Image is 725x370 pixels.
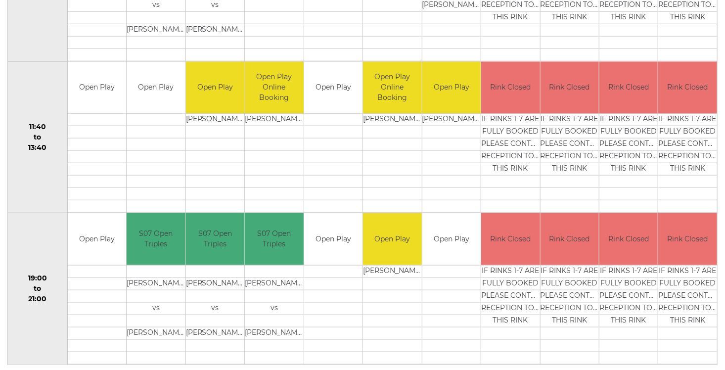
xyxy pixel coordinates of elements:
td: PLEASE CONTACT [541,139,599,151]
td: [PERSON_NAME] [245,327,303,339]
td: IF RINKS 1-7 ARE [541,114,599,126]
td: RECEPTION TO BOOK [658,151,717,163]
td: PLEASE CONTACT [599,290,658,302]
td: IF RINKS 1-7 ARE [658,265,717,277]
td: THIS RINK [481,163,540,176]
td: RECEPTION TO BOOK [541,151,599,163]
td: FULLY BOOKED [541,277,599,290]
td: [PERSON_NAME] [186,327,244,339]
td: [PERSON_NAME] [363,265,421,277]
td: IF RINKS 1-7 ARE [541,265,599,277]
td: FULLY BOOKED [599,277,658,290]
td: THIS RINK [658,163,717,176]
td: FULLY BOOKED [481,126,540,139]
td: Open Play [304,213,362,265]
td: [PERSON_NAME] [245,114,303,126]
td: THIS RINK [599,315,658,327]
td: Open Play [422,213,481,265]
td: vs [186,302,244,315]
td: IF RINKS 1-7 ARE [481,114,540,126]
td: FULLY BOOKED [658,126,717,139]
td: THIS RINK [481,11,540,24]
td: RECEPTION TO BOOK [599,302,658,315]
td: Rink Closed [599,213,658,265]
td: FULLY BOOKED [481,277,540,290]
td: [PERSON_NAME] [127,327,185,339]
td: Rink Closed [481,62,540,114]
td: [PERSON_NAME] [422,114,481,126]
td: Rink Closed [658,213,717,265]
td: PLEASE CONTACT [481,139,540,151]
td: FULLY BOOKED [599,126,658,139]
td: [PERSON_NAME] [186,114,244,126]
td: S07 Open Triples [127,213,185,265]
td: IF RINKS 1-7 ARE [599,265,658,277]
td: [PERSON_NAME] [186,24,244,36]
td: Open Play [363,213,421,265]
td: Rink Closed [541,62,599,114]
td: THIS RINK [541,315,599,327]
td: PLEASE CONTACT [541,290,599,302]
td: Open Play Online Booking [363,62,421,114]
td: FULLY BOOKED [658,277,717,290]
td: THIS RINK [599,163,658,176]
td: Open Play [127,62,185,114]
td: vs [245,302,303,315]
td: THIS RINK [541,163,599,176]
td: Open Play [422,62,481,114]
td: FULLY BOOKED [541,126,599,139]
td: Rink Closed [658,62,717,114]
td: [PERSON_NAME] [186,277,244,290]
td: S07 Open Triples [186,213,244,265]
td: RECEPTION TO BOOK [481,302,540,315]
td: PLEASE CONTACT [599,139,658,151]
td: [PERSON_NAME] [245,277,303,290]
td: PLEASE CONTACT [481,290,540,302]
td: [PERSON_NAME] [127,277,185,290]
td: Open Play [186,62,244,114]
td: Rink Closed [481,213,540,265]
td: THIS RINK [658,11,717,24]
td: IF RINKS 1-7 ARE [481,265,540,277]
td: Open Play [304,62,362,114]
td: Open Play Online Booking [245,62,303,114]
td: IF RINKS 1-7 ARE [658,114,717,126]
td: [PERSON_NAME] [363,114,421,126]
td: Rink Closed [541,213,599,265]
td: S07 Open Triples [245,213,303,265]
td: RECEPTION TO BOOK [481,151,540,163]
td: Rink Closed [599,62,658,114]
td: Open Play [68,213,126,265]
td: 11:40 to 13:40 [8,61,68,213]
td: Open Play [68,62,126,114]
td: RECEPTION TO BOOK [599,151,658,163]
td: IF RINKS 1-7 ARE [599,114,658,126]
td: THIS RINK [481,315,540,327]
td: PLEASE CONTACT [658,139,717,151]
td: vs [127,302,185,315]
td: RECEPTION TO BOOK [658,302,717,315]
td: PLEASE CONTACT [658,290,717,302]
td: RECEPTION TO BOOK [541,302,599,315]
td: THIS RINK [599,11,658,24]
td: THIS RINK [541,11,599,24]
td: 19:00 to 21:00 [8,213,68,365]
td: [PERSON_NAME] [127,24,185,36]
td: THIS RINK [658,315,717,327]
